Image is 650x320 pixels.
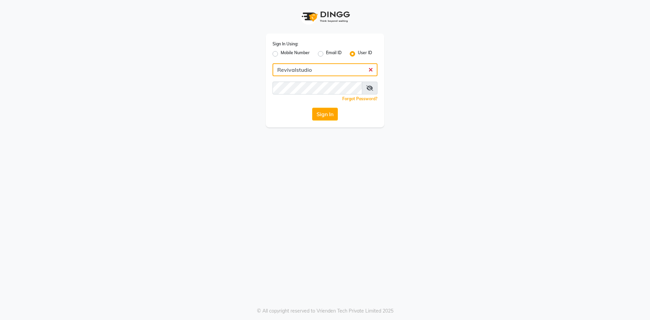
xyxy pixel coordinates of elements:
label: Mobile Number [281,50,310,58]
a: Forgot Password? [342,96,377,101]
button: Sign In [312,108,338,121]
label: User ID [358,50,372,58]
label: Sign In Using: [273,41,298,47]
img: logo1.svg [298,7,352,27]
input: Username [273,82,362,94]
label: Email ID [326,50,342,58]
input: Username [273,63,377,76]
